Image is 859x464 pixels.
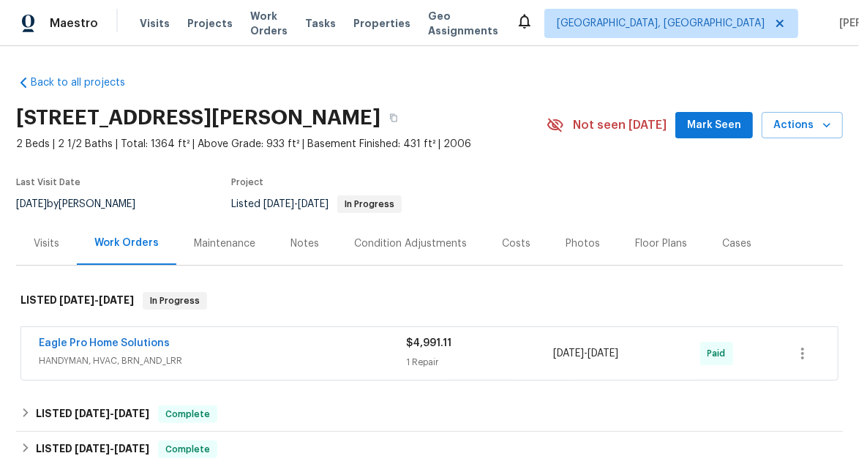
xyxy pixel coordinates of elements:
[573,118,667,132] span: Not seen [DATE]
[635,236,687,251] div: Floor Plans
[773,116,831,135] span: Actions
[34,236,59,251] div: Visits
[16,111,380,125] h2: [STREET_ADDRESS][PERSON_NAME]
[16,75,157,90] a: Back to all projects
[428,9,498,38] span: Geo Assignments
[553,348,584,359] span: [DATE]
[250,9,288,38] span: Work Orders
[36,405,149,423] h6: LISTED
[406,338,451,348] span: $4,991.11
[114,444,149,454] span: [DATE]
[290,236,319,251] div: Notes
[708,346,732,361] span: Paid
[231,199,402,209] span: Listed
[144,293,206,308] span: In Progress
[16,199,47,209] span: [DATE]
[160,442,216,457] span: Complete
[75,408,110,419] span: [DATE]
[16,195,153,213] div: by [PERSON_NAME]
[353,16,410,31] span: Properties
[231,178,263,187] span: Project
[39,353,406,368] span: HANDYMAN, HVAC, BRN_AND_LRR
[140,16,170,31] span: Visits
[75,408,149,419] span: -
[99,295,134,305] span: [DATE]
[20,292,134,310] h6: LISTED
[16,137,547,151] span: 2 Beds | 2 1/2 Baths | Total: 1364 ft² | Above Grade: 933 ft² | Basement Finished: 431 ft² | 2006
[194,236,255,251] div: Maintenance
[160,407,216,422] span: Complete
[687,116,741,135] span: Mark Seen
[16,178,80,187] span: Last Visit Date
[16,397,843,432] div: LISTED [DATE]-[DATE]Complete
[553,346,618,361] span: -
[722,236,751,251] div: Cases
[36,441,149,458] h6: LISTED
[16,277,843,324] div: LISTED [DATE]-[DATE]In Progress
[298,199,329,209] span: [DATE]
[59,295,94,305] span: [DATE]
[75,444,110,454] span: [DATE]
[566,236,600,251] div: Photos
[94,236,159,250] div: Work Orders
[187,16,233,31] span: Projects
[502,236,530,251] div: Costs
[75,444,149,454] span: -
[406,355,553,370] div: 1 Repair
[339,200,400,209] span: In Progress
[762,112,843,139] button: Actions
[675,112,753,139] button: Mark Seen
[354,236,467,251] div: Condition Adjustments
[588,348,618,359] span: [DATE]
[557,16,765,31] span: [GEOGRAPHIC_DATA], [GEOGRAPHIC_DATA]
[263,199,294,209] span: [DATE]
[380,105,407,131] button: Copy Address
[114,408,149,419] span: [DATE]
[305,18,336,29] span: Tasks
[263,199,329,209] span: -
[39,338,170,348] a: Eagle Pro Home Solutions
[59,295,134,305] span: -
[50,16,98,31] span: Maestro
